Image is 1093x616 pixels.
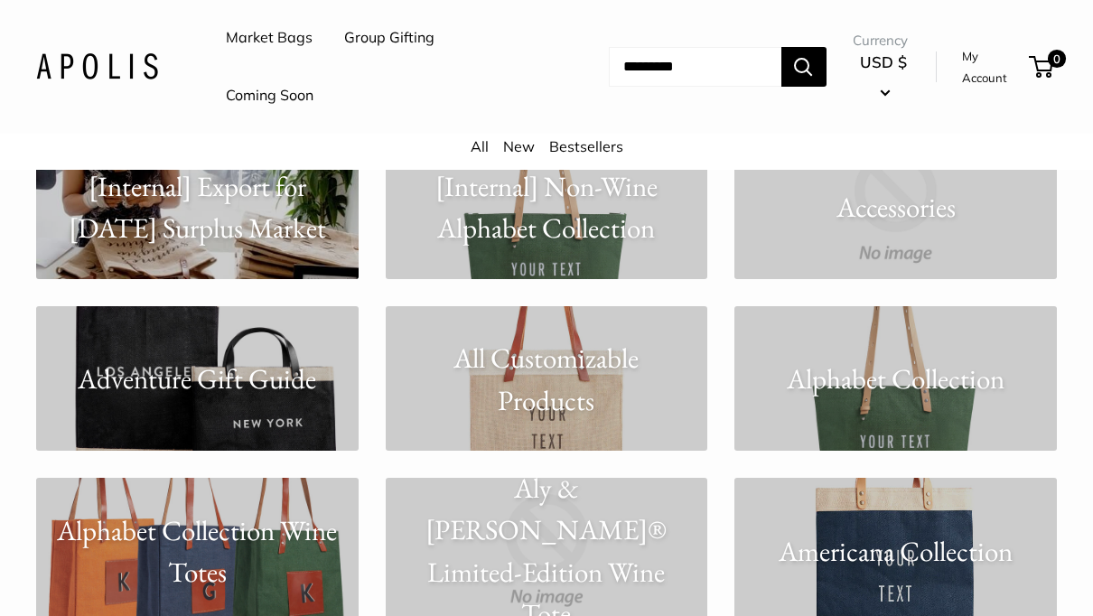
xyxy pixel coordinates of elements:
a: All [471,137,489,155]
a: Coming Soon [226,82,313,109]
span: Currency [853,28,915,53]
p: Alphabet Collection [734,358,1057,400]
p: [Internal] Non-Wine Alphabet Collection [386,164,708,248]
input: Search... [609,47,781,87]
p: Accessories [734,185,1057,228]
p: [Internal] Export for [DATE] Surplus Market [36,164,359,248]
a: [Internal] Non-Wine Alphabet Collection [386,134,708,278]
a: [Internal] Export for [DATE] Surplus Market [36,134,359,278]
a: New [503,137,535,155]
p: All Customizable Products [386,337,708,421]
a: Market Bags [226,24,313,51]
a: Bestsellers [549,137,623,155]
button: USD $ [853,48,915,106]
a: 0 [1031,56,1053,78]
p: Alphabet Collection Wine Totes [36,509,359,593]
img: Apolis [36,53,158,79]
span: 0 [1048,50,1066,68]
a: All Customizable Products [386,306,708,451]
span: USD $ [860,52,907,71]
button: Search [781,47,827,87]
a: My Account [962,45,1023,89]
a: Accessories [734,134,1057,278]
a: Group Gifting [344,24,434,51]
a: Alphabet Collection [734,306,1057,451]
p: Adventure Gift Guide [36,358,359,400]
p: Americana Collection [734,529,1057,572]
a: Adventure Gift Guide [36,306,359,451]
